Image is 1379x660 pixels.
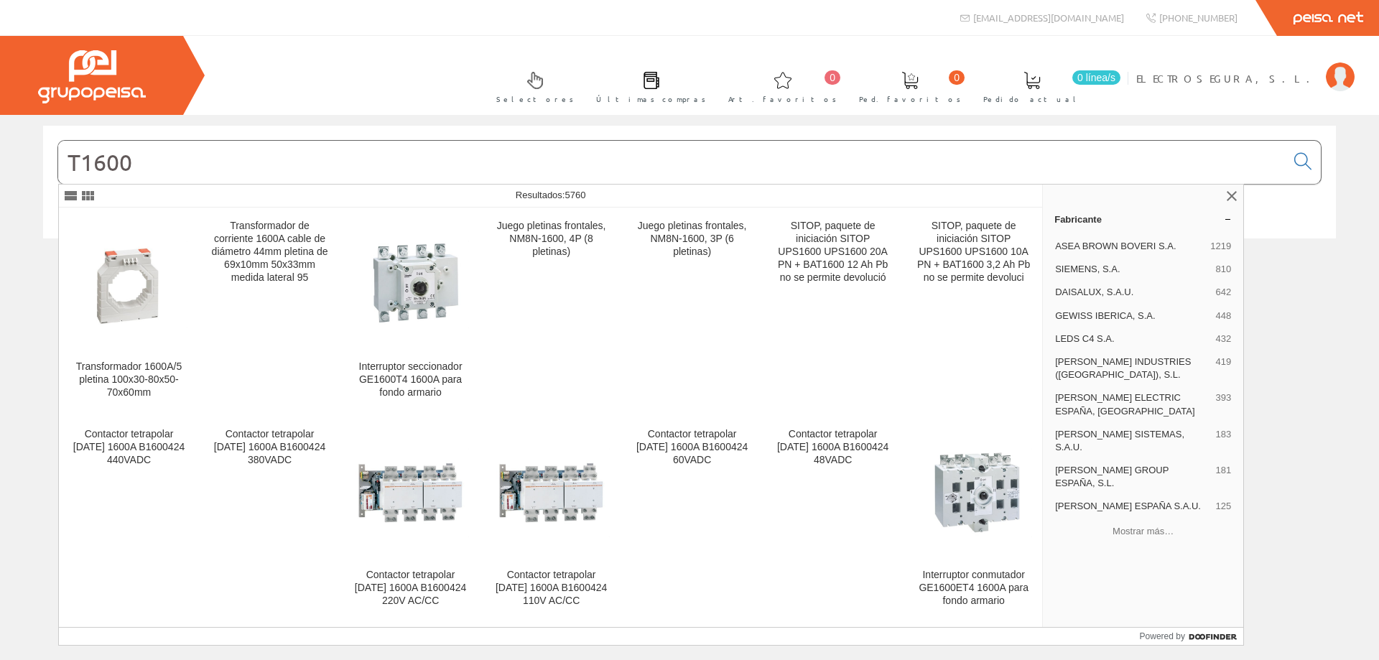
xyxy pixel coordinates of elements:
span: 183 [1215,428,1231,454]
span: [PERSON_NAME] INDUSTRIES ([GEOGRAPHIC_DATA]), S.L. [1055,355,1209,381]
span: [PERSON_NAME] ELECTRIC ESPAÑA, [GEOGRAPHIC_DATA] [1055,391,1209,417]
a: ELECTROSEGURA, S.L. [1136,60,1355,73]
div: Juego pletinas frontales, NM8N-1600, 4P (8 pletinas) [493,220,610,259]
a: Contactor tetrapolar [DATE] 1600A B1600424 60VADC [622,417,762,624]
span: [EMAIL_ADDRESS][DOMAIN_NAME] [973,11,1124,24]
a: SITOP, paquete de iniciación SITOP UPS1600 UPS1600 20A PN + BAT1600 12 Ah Pb no se permite devolució [763,208,903,416]
span: LEDS C4 S.A. [1055,333,1209,345]
a: Últimas compras [582,60,713,112]
img: Interruptor conmutador GE1600ET4 1600A para fondo armario [915,449,1032,536]
div: Contactor tetrapolar [DATE] 1600A B1600424 48VADC [774,428,891,467]
span: 642 [1215,286,1231,299]
a: 0 línea/s Pedido actual [969,60,1124,112]
span: Ped. favoritos [859,92,961,106]
div: Interruptor seccionador GE1600T4 1600A para fondo armario [352,361,469,399]
span: 432 [1215,333,1231,345]
button: Mostrar más… [1049,520,1238,544]
span: Selectores [496,92,574,106]
a: Powered by [1140,628,1244,645]
span: Pedido actual [983,92,1081,106]
span: 0 [825,70,840,85]
input: Buscar... [58,141,1286,184]
div: Contactor tetrapolar [DATE] 1600A B1600424 110V AC/CC [493,569,610,608]
span: Powered by [1140,630,1185,643]
img: Grupo Peisa [38,50,146,103]
a: Transformador de corriente 1600A cable de diámetro 44mm pletina de 69x10mm 50x33mm medida lateral 95 [200,208,340,416]
span: Resultados: [516,190,586,200]
a: Contactor tetrapolar AC1 1600A B1600424 220V AC/CC Contactor tetrapolar [DATE] 1600A B1600424 220... [340,417,480,624]
span: DAISALUX, S.A.U. [1055,286,1209,299]
a: Interruptor conmutador GE1600ET4 1600A para fondo armario Interruptor conmutador GE1600ET4 1600A ... [904,417,1044,624]
a: Contactor tetrapolar AC1 1600A B1600424 110V AC/CC Contactor tetrapolar [DATE] 1600A B1600424 110... [481,417,621,624]
span: GEWISS IBERICA, S.A. [1055,310,1209,322]
span: ASEA BROWN BOVERI S.A. [1055,240,1204,253]
div: Contactor tetrapolar [DATE] 1600A B1600424 220V AC/CC [352,569,469,608]
a: Juego pletinas frontales, NM8N-1600, 3P (6 pletinas) [622,208,762,416]
div: SITOP, paquete de iniciación SITOP UPS1600 UPS1600 10A PN + BAT1600 3,2 Ah Pb no se permite devoluci [915,220,1032,284]
div: Contactor tetrapolar [DATE] 1600A B1600424 440VADC [70,428,187,467]
div: Transformador de corriente 1600A cable de diámetro 44mm pletina de 69x10mm 50x33mm medida lateral 95 [211,220,328,284]
span: Art. favoritos [728,92,837,106]
span: ELECTROSEGURA, S.L. [1136,71,1319,85]
span: 181 [1215,464,1231,490]
a: Juego pletinas frontales, NM8N-1600, 4P (8 pletinas) [481,208,621,416]
div: SITOP, paquete de iniciación SITOP UPS1600 UPS1600 20A PN + BAT1600 12 Ah Pb no se permite devolució [774,220,891,284]
a: Fabricante [1043,208,1243,231]
img: Contactor tetrapolar AC1 1600A B1600424 220V AC/CC [352,449,469,536]
span: Últimas compras [596,92,706,106]
div: © Grupo Peisa [43,256,1336,269]
span: [PERSON_NAME] GROUP ESPAÑA, S.L. [1055,464,1209,490]
a: Transformador 1600A/5 pletina 100x30-80x50-70x60mm Transformador 1600A/5 pletina 100x30-80x50-70x... [59,208,199,416]
a: SITOP, paquete de iniciación SITOP UPS1600 UPS1600 10A PN + BAT1600 3,2 Ah Pb no se permite devoluci [904,208,1044,416]
span: 1219 [1210,240,1231,253]
img: Interruptor seccionador GE1600T4 1600A para fondo armario [352,241,469,328]
div: Contactor tetrapolar [DATE] 1600A B1600424 380VADC [211,428,328,467]
span: [PERSON_NAME] ESPAÑA S.A.U. [1055,500,1209,513]
span: 0 [949,70,965,85]
span: 448 [1215,310,1231,322]
span: [PHONE_NUMBER] [1159,11,1238,24]
span: [PERSON_NAME] SISTEMAS, S.A.U. [1055,428,1209,454]
a: Interruptor seccionador GE1600T4 1600A para fondo armario Interruptor seccionador GE1600T4 1600A ... [340,208,480,416]
a: Contactor tetrapolar [DATE] 1600A B1600424 380VADC [200,417,340,624]
div: Contactor tetrapolar [DATE] 1600A B1600424 60VADC [633,428,751,467]
div: Transformador 1600A/5 pletina 100x30-80x50-70x60mm [70,361,187,399]
span: 810 [1215,263,1231,276]
span: 5760 [565,190,585,200]
img: Transformador 1600A/5 pletina 100x30-80x50-70x60mm [70,241,187,328]
a: Selectores [482,60,581,112]
a: Contactor tetrapolar [DATE] 1600A B1600424 440VADC [59,417,199,624]
span: 419 [1215,355,1231,381]
img: Contactor tetrapolar AC1 1600A B1600424 110V AC/CC [493,449,610,536]
span: 125 [1215,500,1231,513]
a: Contactor tetrapolar [DATE] 1600A B1600424 48VADC [763,417,903,624]
div: Juego pletinas frontales, NM8N-1600, 3P (6 pletinas) [633,220,751,259]
span: 0 línea/s [1072,70,1120,85]
span: 393 [1215,391,1231,417]
div: Interruptor conmutador GE1600ET4 1600A para fondo armario [915,569,1032,608]
span: SIEMENS, S.A. [1055,263,1209,276]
